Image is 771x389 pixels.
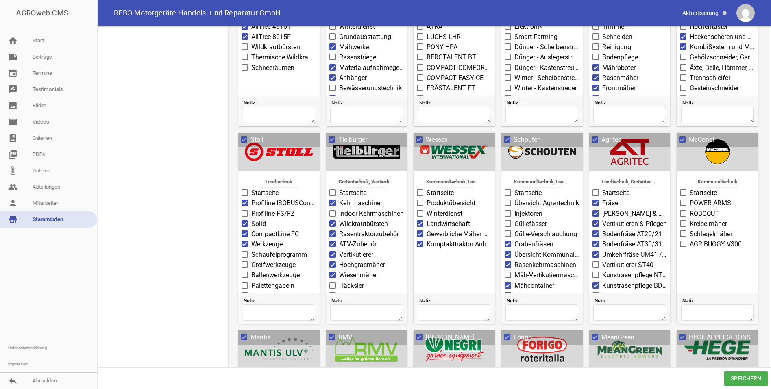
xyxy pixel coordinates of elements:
span: Schaufelprogramm [251,250,307,260]
span: Saug-Kehrmaschine [339,94,397,104]
span: Vertikutierer ST40 [602,260,653,270]
span: Dünger - Scheibenstreuer [514,42,579,52]
span: Winter - Kastenstreuer [514,83,577,93]
span: RMV [338,332,352,342]
span: Bodenfräse AT20/21 [602,229,662,239]
span: Bewässerungstechnik [339,83,402,93]
span: AGRIBUGGY V300 [690,239,742,249]
i: reply [8,376,18,386]
span: Profiline FS/FZ [251,209,295,219]
span: Schneeräumen [251,63,294,73]
span: Produktübersicht [427,198,475,208]
span: Notiz [331,296,403,304]
span: Kunstrasenpflege NTS140 [602,270,667,280]
span: Mantis [250,332,270,342]
i: note [8,52,18,62]
textarea: Notiz [681,107,754,123]
span: Dünger - Auslegerstreuer [514,52,579,62]
textarea: Notiz [418,304,491,321]
span: Gehölzschneider, Gartenscheren, Astscheren, Astsägen [690,52,755,62]
span: ROBOCUT [690,209,719,219]
span: Mähcontainer [514,281,554,291]
i: people [8,182,18,192]
span: Rasenstriegel [339,52,378,62]
span: LUCHS LHR [427,32,461,42]
span: PONY HPA [427,42,457,52]
i: movie [8,117,18,127]
span: Agritec [601,135,621,145]
span: Reinigung [602,42,631,52]
span: HEGE APPLICATIONS [689,332,751,342]
textarea: Notiz [418,107,491,123]
textarea: Notiz [330,107,403,123]
textarea: Notiz [593,107,666,123]
span: Fräsen [602,198,622,208]
span: Profiline ISOBUSConnected [251,198,316,208]
textarea: Notiz [505,107,578,123]
span: Materialaufnahmegeräte [339,63,404,73]
span: Startseite [427,188,454,198]
span: Tielbürger [338,135,367,145]
span: MeanGreen [601,332,634,342]
textarea: Notiz [243,304,316,321]
span: CompactLine FC [251,229,299,239]
i: picture_as_pdf [8,150,18,159]
span: Notiz [682,296,754,304]
span: Startseite [339,188,366,198]
textarea: Notiz [243,107,316,123]
i: store_mall_directory [8,215,18,224]
span: Winter - Scheibenstreuer [514,73,579,83]
span: Injektoren [514,209,542,219]
span: Notiz [595,296,666,304]
span: Schouten [514,135,541,145]
span: Kommunaltechnik, Landtechnik, Gartentechnik [514,177,570,188]
span: [PERSON_NAME] [426,332,475,342]
span: Startseite [690,188,717,198]
span: Komptakttraktor Anbaugeräte - Kommunalmaschinen [427,239,492,249]
span: Rasenkehrmaschinen [514,260,576,270]
span: Umkehrfräse UM41 / UO41 [602,250,667,260]
span: Güllefässer [514,219,547,229]
span: Startseite [514,188,542,198]
span: Kehrmaschinen [339,198,384,208]
span: Smart Farming [514,32,558,42]
span: Mähwerke [339,42,369,52]
span: Landwirtschaft [427,219,470,229]
span: Landtechnik, Gartentechnik [602,177,658,188]
textarea: Notiz [330,304,403,321]
span: Kreiselmäher [690,219,727,229]
span: Schlegelmäher [690,229,732,239]
span: Notiz [507,296,578,304]
span: Notiz [507,99,578,107]
span: POWER ARMS [690,198,731,208]
span: AllTrec 8015F [251,32,291,42]
span: Startseite [602,188,629,198]
span: Notiz [419,296,491,304]
span: Forigo [514,332,532,342]
span: ATRA [427,22,442,32]
span: Gülle-Verschlauchung [514,229,577,239]
span: Kunstrasenpflege BDS200 [602,281,667,291]
span: Schneiden [602,32,632,42]
span: Forstwerkzeuge [251,291,296,301]
i: photo_album [8,133,18,143]
span: Anhänger [339,73,367,83]
i: rate_review [8,85,18,94]
span: Winter - Rührwerke [514,94,568,104]
span: Speichern [724,371,768,386]
span: ATV-Zubehör [339,239,377,249]
span: Rasenmäher [690,94,726,104]
span: Palettengabeln [251,281,294,291]
span: Trimmen [602,22,628,32]
span: Heckenscheren und Heckenschneider [690,32,755,42]
span: Mähroboter [602,63,636,73]
span: Notiz [331,99,403,107]
span: Rasentraktoren [602,94,646,104]
textarea: Notiz [681,304,754,321]
span: Rasenmäher [602,73,638,83]
span: Hochgrasmäher [339,260,385,270]
textarea: Notiz [593,304,666,321]
span: Notiz [244,296,315,304]
span: AllTrec 4810T [251,22,291,32]
span: Winterdienst [339,22,375,32]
